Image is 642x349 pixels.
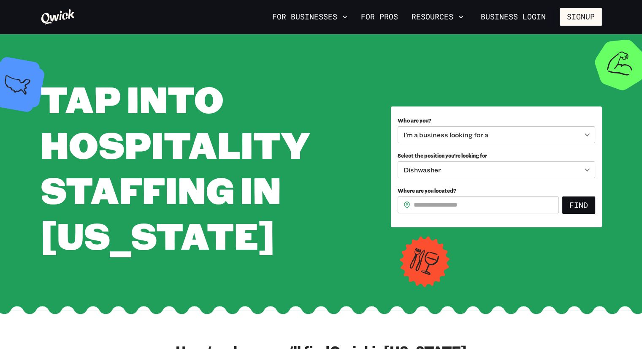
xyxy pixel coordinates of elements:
button: Find [562,196,595,214]
button: Resources [408,10,467,24]
span: Where are you located? [398,187,456,194]
a: For Pros [358,10,401,24]
span: Select the position you’re looking for [398,152,487,159]
div: Dishwasher [398,161,595,178]
button: Signup [560,8,602,26]
span: Tap into Hospitality Staffing in [US_STATE] [41,74,310,259]
button: For Businesses [269,10,351,24]
a: Business Login [474,8,553,26]
span: Who are you? [398,117,431,124]
div: I’m a business looking for a [398,126,595,143]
